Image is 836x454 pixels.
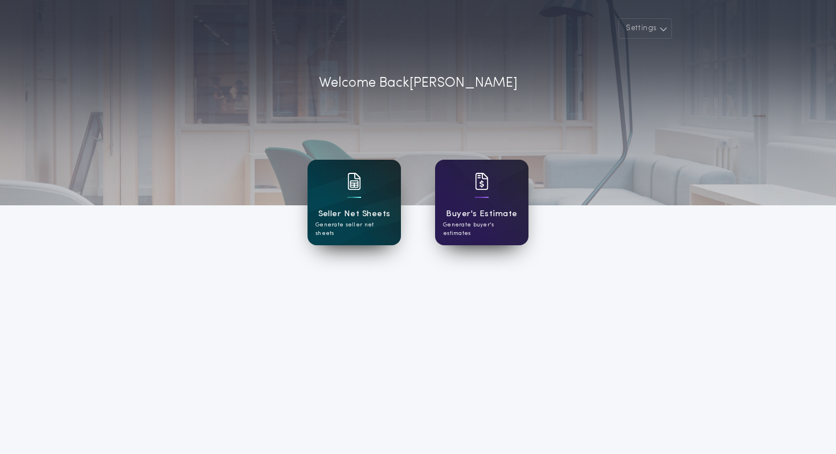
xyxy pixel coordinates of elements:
h1: Seller Net Sheets [318,208,391,221]
img: card icon [475,173,489,190]
img: card icon [347,173,361,190]
p: Generate buyer's estimates [443,221,521,238]
p: Generate seller net sheets [315,221,393,238]
h1: Buyer's Estimate [446,208,517,221]
a: card iconBuyer's EstimateGenerate buyer's estimates [435,160,528,245]
p: Welcome Back [PERSON_NAME] [319,73,518,94]
button: Settings [618,18,672,39]
a: card iconSeller Net SheetsGenerate seller net sheets [308,160,401,245]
